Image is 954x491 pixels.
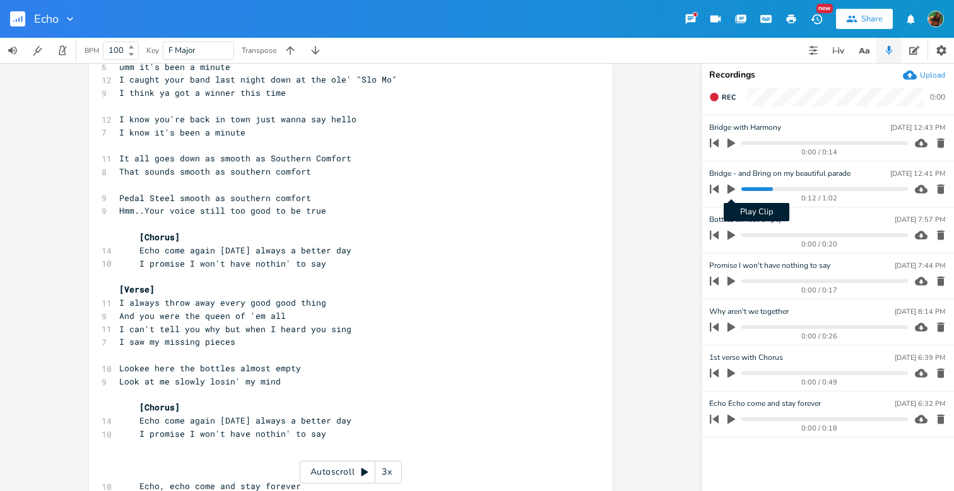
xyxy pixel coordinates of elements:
button: Share [836,9,893,29]
span: I know it's been a minute [119,127,245,138]
button: Rec [704,87,741,107]
span: Bottles almost empty [709,214,782,226]
span: I can't tell you why but when I heard you sing [119,323,351,335]
div: Transpose [242,47,276,54]
span: Promise I won't have nothing to say [709,260,830,272]
span: F Major [168,45,196,56]
button: New [804,8,829,30]
span: I promise I won't have nothin' to say [119,258,326,269]
span: I caught your band last night down at the ole' "Slo Mo" [119,74,397,85]
span: 1st verse with Chorus [709,352,783,364]
div: [DATE] 12:41 PM [890,170,945,177]
span: I saw my missing pieces [119,336,235,347]
span: Echo [34,13,59,25]
span: Rec [722,93,736,102]
span: [Chorus] [139,401,180,413]
button: Play Clip [723,179,739,199]
span: Look at me slowly losin' my mind [119,376,281,387]
span: I think ya got a winner this time [119,87,286,98]
div: 0:00 / 0:26 [731,333,908,340]
span: Hmm..Your voice still too good to be true [119,205,326,216]
div: [DATE] 6:32 PM [895,400,945,407]
div: 0:00 / 0:49 [731,379,908,386]
span: Bridge - and Bring on my beautiful parade [709,168,851,180]
div: 0:00 / 0:14 [731,149,908,156]
img: Susan Rowe [927,11,944,27]
span: Bridge with Harmony [709,122,781,134]
span: [Chorus] [139,231,180,243]
span: umm it's been a minute [119,61,230,72]
span: I always throw away every good good thing [119,297,326,308]
div: [DATE] 7:44 PM [895,262,945,269]
span: Pedal Steel smooth as southern comfort [119,192,311,204]
div: 3x [375,461,398,483]
div: Recordings [709,71,946,79]
span: Echo come again [DATE] always a better day [119,415,351,426]
div: 0:00 / 0:18 [731,425,908,432]
div: [DATE] 7:57 PM [895,216,945,223]
span: I know you're back in town just wanna say hello [119,113,356,125]
div: New [816,4,833,13]
span: Why aren't we together [709,306,789,318]
span: It all goes down as smooth as Southern Comfort [119,153,351,164]
div: [DATE] 12:43 PM [890,124,945,131]
span: I promise I won't have nothin' to say [119,428,326,439]
div: [DATE] 6:39 PM [895,354,945,361]
div: 0:00 / 0:17 [731,287,908,294]
span: Echo come again [DATE] always a better day [119,245,351,256]
div: 0:12 / 1:02 [731,195,908,202]
div: 0:00 [930,93,945,101]
span: Lookee here the bottles almost empty [119,362,301,374]
div: Key [146,47,159,54]
span: And you were the queen of 'em all [119,310,286,321]
div: Upload [920,70,945,80]
div: 0:00 / 0:20 [731,241,908,248]
div: Share [861,13,883,25]
span: [Verse] [119,284,155,295]
div: [DATE] 8:14 PM [895,308,945,315]
span: Echo Echo come and stay forever [709,398,821,410]
div: BPM [85,47,99,54]
div: Autoscroll [300,461,402,483]
button: Upload [903,68,945,82]
span: That sounds smooth as southern comfort [119,166,311,177]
